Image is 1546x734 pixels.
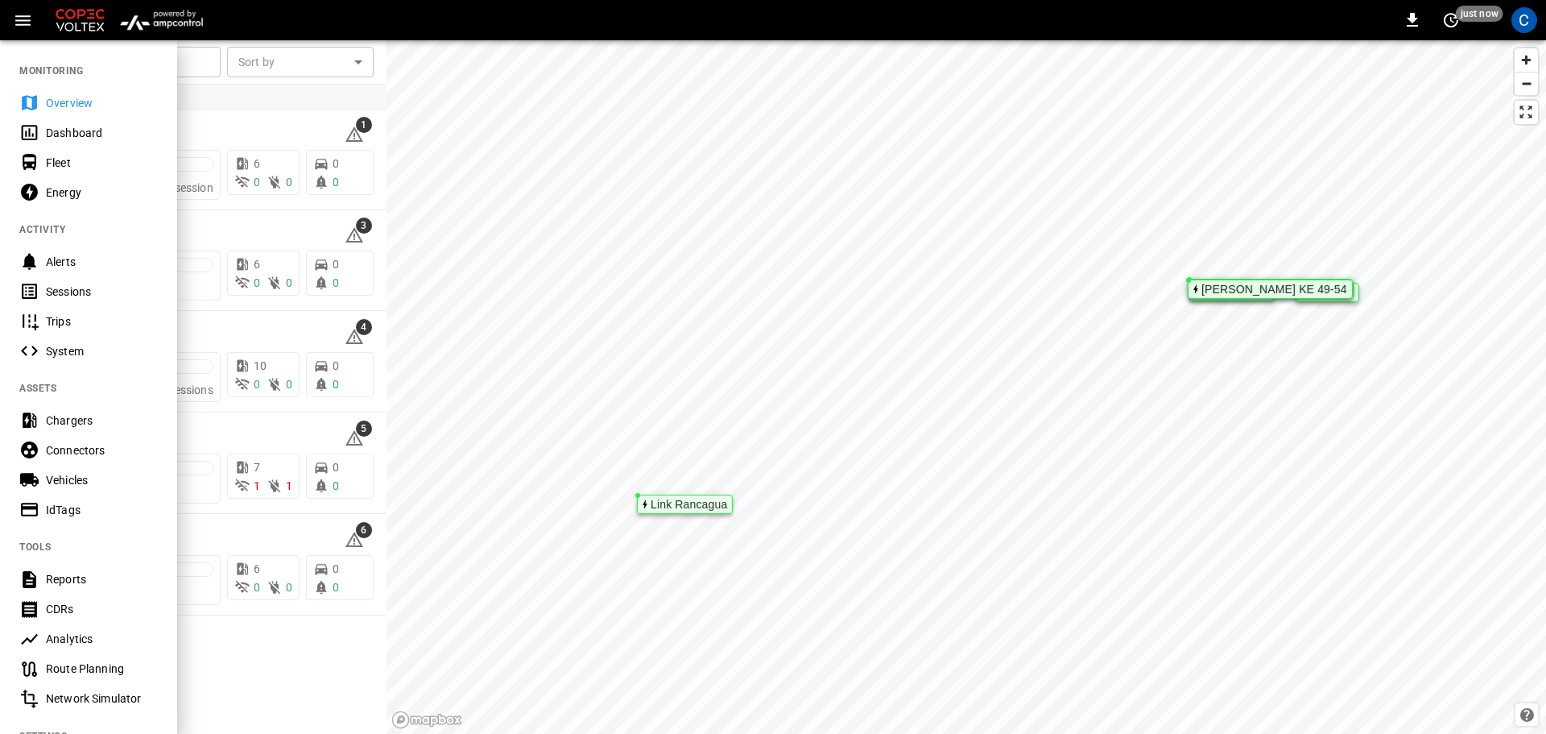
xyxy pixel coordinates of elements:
[46,661,158,677] div: Route Planning
[46,413,158,429] div: Chargers
[1511,7,1537,33] div: profile-icon
[46,601,158,617] div: CDRs
[46,690,158,707] div: Network Simulator
[46,472,158,488] div: Vehicles
[46,254,158,270] div: Alerts
[46,631,158,647] div: Analytics
[46,185,158,201] div: Energy
[46,571,158,587] div: Reports
[46,502,158,518] div: IdTags
[46,284,158,300] div: Sessions
[46,125,158,141] div: Dashboard
[46,343,158,359] div: System
[46,313,158,330] div: Trips
[46,95,158,111] div: Overview
[46,155,158,171] div: Fleet
[1456,6,1503,22] span: just now
[1438,7,1464,33] button: set refresh interval
[46,442,158,458] div: Connectors
[52,5,108,35] img: Customer Logo
[114,5,209,35] img: ampcontrol.io logo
